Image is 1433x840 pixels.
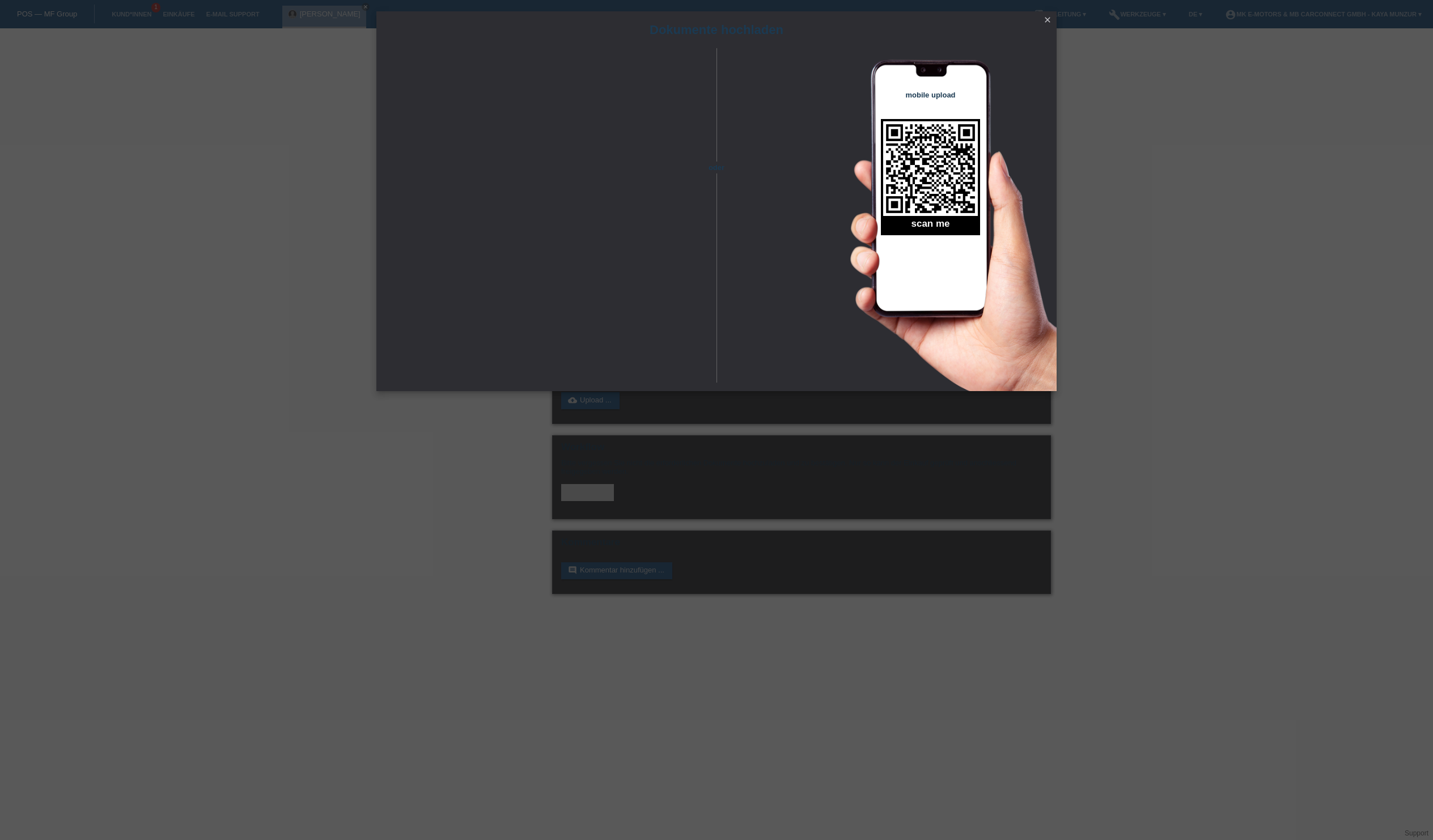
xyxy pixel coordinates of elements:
[376,23,1057,37] h1: Dokumente hochladen
[1043,15,1052,24] i: close
[881,218,980,235] h2: scan me
[393,77,697,360] iframe: Upload
[1040,14,1055,27] a: close
[881,91,980,99] h4: mobile upload
[697,162,736,173] span: oder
